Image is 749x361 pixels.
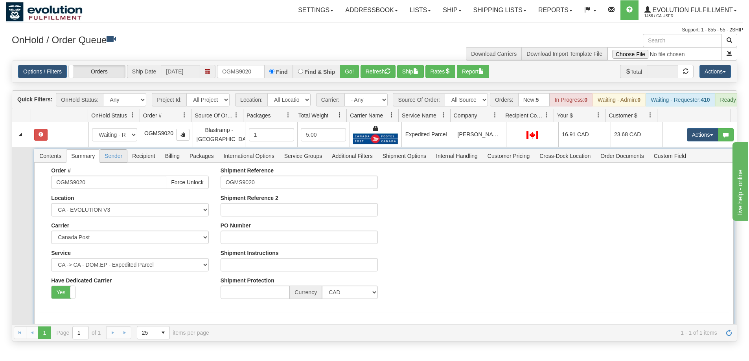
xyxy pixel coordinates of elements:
[56,93,103,106] span: OnHold Status:
[361,65,396,78] button: Refresh
[51,167,71,174] label: Order #
[721,34,737,47] button: Search
[221,277,274,284] label: Shipment Protection
[404,0,437,20] a: Lists
[126,108,140,122] a: OnHold Status filter column settings
[292,0,339,20] a: Settings
[557,112,573,119] span: Your $
[38,326,51,339] span: Page 1
[51,250,71,256] label: Service
[540,108,554,122] a: Recipient Country filter column settings
[483,150,534,162] span: Customer Pricing
[152,93,186,106] span: Project Id:
[316,93,344,106] span: Carrier:
[596,150,648,162] span: Order Documents
[731,140,748,220] iframe: chat widget
[532,0,578,20] a: Reports
[52,286,75,299] label: Yes
[221,222,251,229] label: PO Number
[687,128,718,141] button: Actions
[488,108,502,122] a: Company filter column settings
[593,93,646,106] div: Waiting - Admin:
[12,91,737,109] div: grid toolbar
[526,51,602,57] a: Download Import Template File
[289,286,322,299] span: Currency
[643,34,722,47] input: Search
[185,150,218,162] span: Packages
[137,326,170,339] span: Page sizes drop down
[6,5,73,14] div: live help - online
[221,250,279,256] label: Shipment Instructions
[644,108,657,122] a: Customer $ filter column settings
[339,0,404,20] a: Addressbook
[644,12,703,20] span: 1488 / CA User
[558,122,611,147] td: 16.91 CAD
[305,69,335,75] label: Find & Ship
[157,326,169,339] span: select
[51,277,112,284] label: Have Dedicated Carrier
[611,122,663,147] td: 23.68 CAD
[166,176,208,189] button: Force Unlock
[454,122,506,147] td: [PERSON_NAME]
[333,108,346,122] a: Total Weight filter column settings
[518,93,550,106] div: New:
[160,150,184,162] span: Billing
[393,93,445,106] span: Source Of Order:
[401,122,454,147] td: Expedited Parcel
[35,150,66,162] span: Contents
[230,108,243,122] a: Source Of Order filter column settings
[646,93,715,106] div: Waiting - Requester:
[385,108,398,122] a: Carrier Name filter column settings
[100,150,127,162] span: Sender
[592,108,605,122] a: Your $ filter column settings
[490,93,518,106] span: Orders:
[639,0,743,20] a: Evolution Fulfillment 1488 / CA User
[584,97,587,103] strong: 0
[219,150,279,162] span: International Options
[649,150,691,162] span: Custom Field
[247,112,271,119] span: Packages
[51,222,69,229] label: Carrier
[220,330,717,336] span: 1 - 1 of 1 items
[17,95,52,103] label: Quick Filters:
[402,112,436,119] span: Service Name
[526,131,538,139] img: CA
[437,0,467,20] a: Ship
[221,195,278,201] label: Shipment Reference 2
[699,65,731,78] button: Actions
[550,93,593,106] div: In Progress:
[137,326,209,339] span: items per page
[467,0,532,20] a: Shipping lists
[51,195,74,201] label: Location
[397,65,424,78] button: Ship
[221,167,274,174] label: Shipment Reference
[327,150,377,162] span: Additional Filters
[535,150,595,162] span: Cross-Dock Location
[276,69,288,75] label: Find
[340,65,359,78] button: Go!
[15,130,25,139] a: Collapse
[280,150,327,162] span: Service Groups
[127,65,161,78] span: Ship Date
[66,150,99,162] span: Summary
[353,133,398,145] img: Canada Post
[178,108,191,122] a: Order # filter column settings
[620,65,647,78] span: Total
[723,326,735,339] a: Refresh
[437,108,450,122] a: Service Name filter column settings
[142,329,152,337] span: 25
[457,65,489,78] button: Report
[73,326,88,339] input: Page 1
[298,112,329,119] span: Total Weight
[425,65,456,78] button: Rates
[651,7,733,13] span: Evolution Fulfillment
[18,65,67,78] a: Options / Filters
[127,150,160,162] span: Recipient
[454,112,477,119] span: Company
[350,112,383,119] span: Carrier Name
[69,65,125,78] label: Orders
[536,97,539,103] strong: 5
[176,129,190,141] button: Copy to clipboard
[471,51,517,57] a: Download Carriers
[282,108,295,122] a: Packages filter column settings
